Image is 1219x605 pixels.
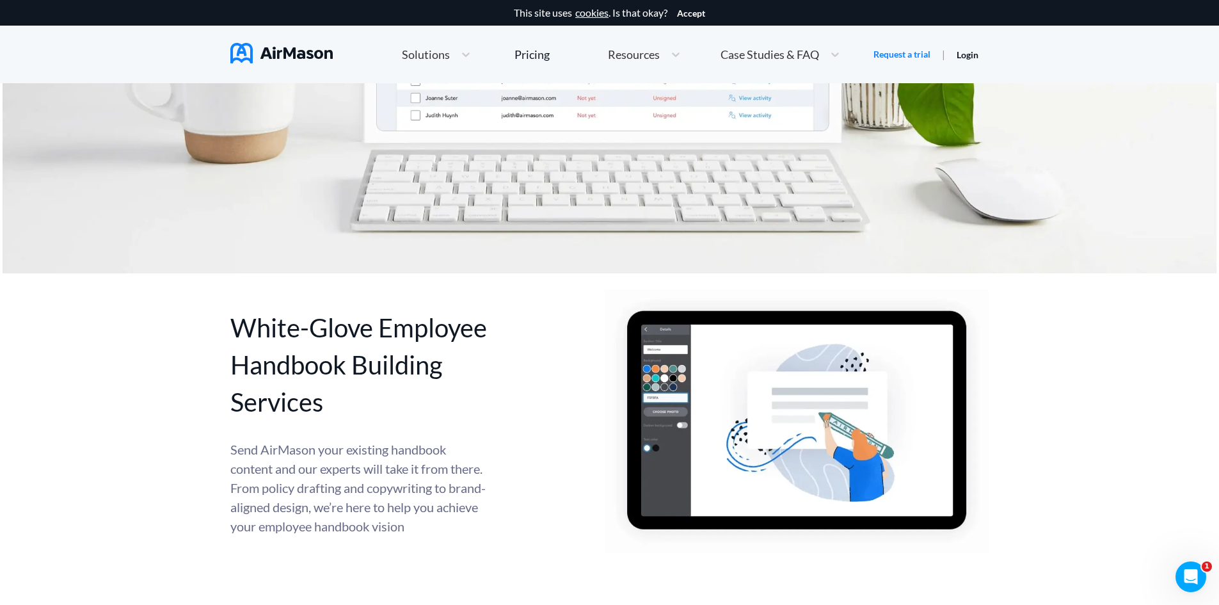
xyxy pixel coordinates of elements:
div: White-Glove Employee Handbook Building Services [230,309,490,421]
div: Send AirMason your existing handbook content and our experts will take it from there. From policy... [230,440,490,536]
a: Request a trial [873,48,930,61]
span: 1 [1202,561,1212,572]
iframe: Intercom live chat [1175,561,1206,592]
span: | [942,48,945,60]
span: Case Studies & FAQ [721,49,819,60]
div: Pricing [514,49,550,60]
a: Pricing [514,43,550,66]
button: Accept cookies [677,8,705,19]
span: Resources [608,49,660,60]
img: AirMason Logo [230,43,333,63]
img: handbook editor [605,289,989,553]
a: Login [957,49,978,60]
span: Solutions [402,49,450,60]
a: cookies [575,7,609,19]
